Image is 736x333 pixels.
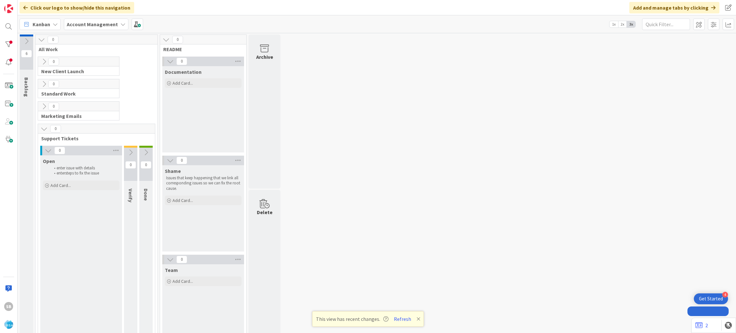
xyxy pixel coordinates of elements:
span: Shame [165,168,181,174]
span: Done [143,189,149,201]
span: steps to fix the issue [65,170,99,176]
span: New Client Launch [41,68,111,74]
span: 0 [50,125,61,133]
div: 4 [722,292,728,298]
span: Add Card... [172,278,193,284]
span: 0 [141,161,151,169]
span: 0 [125,161,136,169]
span: 1x [609,21,618,27]
img: avatar [4,320,13,329]
span: Kanban [33,20,50,28]
div: Add and manage tabs by clicking [629,2,719,13]
span: 0 [172,36,183,43]
span: 0 [48,103,59,110]
span: Backlog [23,77,30,97]
span: 0 [176,157,187,164]
span: Add Card... [50,182,71,188]
img: Visit kanbanzone.com [4,4,13,13]
div: Archive [256,53,273,61]
span: Open [43,158,55,164]
span: Add Card... [172,80,193,86]
span: 0 [48,36,58,43]
span: 3x [627,21,635,27]
div: Open Get Started checklist, remaining modules: 4 [694,293,728,304]
div: SB [4,302,13,311]
span: Documentation [165,69,202,75]
div: Click our logo to show/hide this navigation [19,2,134,13]
span: Add Card... [172,197,193,203]
p: Issues that keep happening that we link all corresponding issues so we can fix the root cause. [166,175,240,191]
div: Delete [257,208,272,216]
span: All Work [39,46,149,52]
a: 2 [695,321,708,329]
span: 0 [54,147,65,154]
div: Get Started [699,296,723,302]
span: Support Tickets [41,135,147,142]
li: enter issue with details [50,166,119,171]
span: This view has recent changes. [316,315,388,323]
span: 0 [176,256,187,263]
span: 2x [618,21,627,27]
span: 0 [48,58,59,66]
b: Account Management [67,21,118,27]
button: Refresh [392,315,413,323]
span: Standard Work [41,90,111,97]
span: Team [165,267,178,273]
span: README [163,46,238,52]
span: Verify [127,189,134,202]
li: enter [50,171,119,176]
span: 0 [48,80,59,88]
span: Marketing Emails [41,113,111,119]
span: 6 [21,50,32,58]
input: Quick Filter... [642,19,690,30]
span: 0 [176,58,187,65]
